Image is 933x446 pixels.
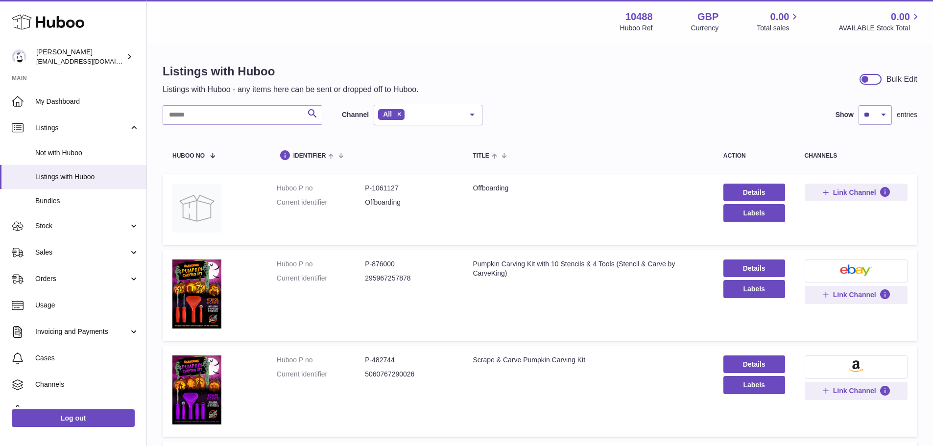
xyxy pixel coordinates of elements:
[36,47,124,66] div: [PERSON_NAME]
[35,196,139,206] span: Bundles
[277,274,365,283] dt: Current identifier
[723,259,785,277] a: Details
[473,259,703,278] div: Pumpkin Carving Kit with 10 Stencils & 4 Tools (Stencil & Carve by CarveKing)
[691,23,719,33] div: Currency
[473,355,703,365] div: Scrape & Carve Pumpkin Carving Kit
[277,184,365,193] dt: Huboo P no
[723,376,785,394] button: Labels
[35,274,129,283] span: Orders
[886,74,917,85] div: Bulk Edit
[838,23,921,33] span: AVAILABLE Stock Total
[35,172,139,182] span: Listings with Huboo
[365,355,453,365] dd: P-482744
[172,153,205,159] span: Huboo no
[770,10,789,23] span: 0.00
[473,184,703,193] div: Offboarding
[833,386,876,395] span: Link Channel
[840,264,872,276] img: ebay-small.png
[473,153,489,159] span: title
[365,259,453,269] dd: P-876000
[35,97,139,106] span: My Dashboard
[12,409,135,427] a: Log out
[35,327,129,336] span: Invoicing and Payments
[723,280,785,298] button: Labels
[697,10,718,23] strong: GBP
[383,110,392,118] span: All
[891,10,910,23] span: 0.00
[35,406,139,416] span: Settings
[625,10,653,23] strong: 10488
[365,274,453,283] dd: 295967257878
[723,184,785,201] a: Details
[35,353,139,363] span: Cases
[35,148,139,158] span: Not with Huboo
[163,84,419,95] p: Listings with Huboo - any items here can be sent or dropped off to Huboo.
[620,23,653,33] div: Huboo Ref
[757,23,800,33] span: Total sales
[365,184,453,193] dd: P-1061127
[723,204,785,222] button: Labels
[172,184,221,233] img: Offboarding
[172,355,221,424] img: Scrape & Carve Pumpkin Carving Kit
[163,64,419,79] h1: Listings with Huboo
[35,380,139,389] span: Channels
[723,355,785,373] a: Details
[836,110,854,119] label: Show
[342,110,369,119] label: Channel
[277,198,365,207] dt: Current identifier
[849,360,863,372] img: amazon-small.png
[723,153,785,159] div: action
[757,10,800,33] a: 0.00 Total sales
[805,382,908,399] button: Link Channel
[838,10,921,33] a: 0.00 AVAILABLE Stock Total
[833,188,876,197] span: Link Channel
[365,370,453,379] dd: 5060767290026
[36,57,144,65] span: [EMAIL_ADDRESS][DOMAIN_NAME]
[897,110,917,119] span: entries
[35,221,129,231] span: Stock
[805,286,908,304] button: Link Channel
[35,248,129,257] span: Sales
[172,259,221,329] img: Pumpkin Carving Kit with 10 Stencils & 4 Tools (Stencil & Carve by CarveKing)
[365,198,453,207] dd: Offboarding
[833,290,876,299] span: Link Channel
[277,370,365,379] dt: Current identifier
[35,301,139,310] span: Usage
[277,355,365,365] dt: Huboo P no
[12,49,26,64] img: internalAdmin-10488@internal.huboo.com
[805,153,908,159] div: channels
[35,123,129,133] span: Listings
[277,259,365,269] dt: Huboo P no
[805,184,908,201] button: Link Channel
[293,153,326,159] span: identifier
